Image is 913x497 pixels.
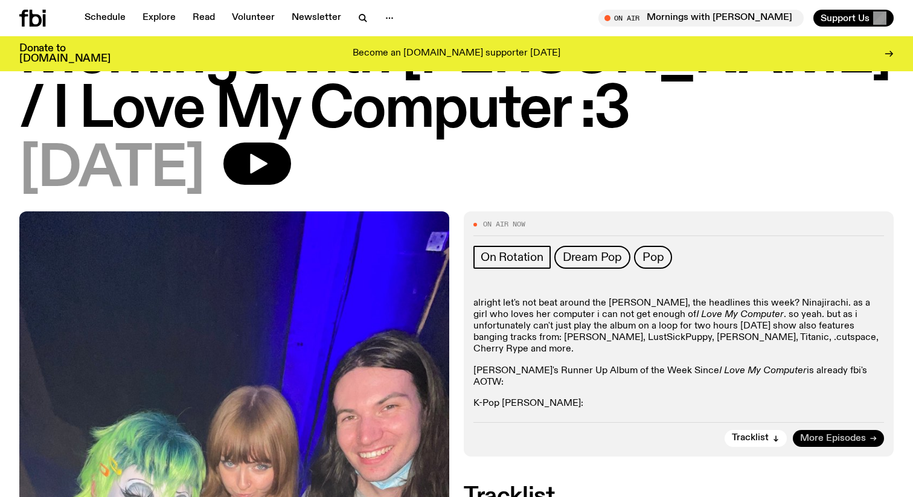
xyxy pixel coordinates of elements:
[554,246,630,269] a: Dream Pop
[719,366,807,376] em: I Love My Computer
[353,48,560,59] p: Become an [DOMAIN_NAME] supporter [DATE]
[135,10,183,27] a: Explore
[225,10,282,27] a: Volunteer
[598,10,804,27] button: On AirMornings with [PERSON_NAME] / I Love My Computer :3
[732,434,769,443] span: Tracklist
[813,10,894,27] button: Support Us
[725,430,787,447] button: Tracklist
[563,251,622,264] span: Dream Pop
[473,365,884,388] p: [PERSON_NAME]'s Runner Up Album of the Week Since is already fbi's AOTW:
[77,10,133,27] a: Schedule
[793,430,884,447] a: More Episodes
[612,13,798,22] span: Tune in live
[473,298,884,356] p: alright let's not beat around the [PERSON_NAME], the headlines this week? Ninajirachi. as a girl ...
[800,434,866,443] span: More Episodes
[19,143,204,197] span: [DATE]
[483,221,525,228] span: On Air Now
[634,246,672,269] a: Pop
[473,246,551,269] a: On Rotation
[284,10,348,27] a: Newsletter
[696,310,784,319] em: I Love My Computer
[642,251,664,264] span: Pop
[821,13,870,24] span: Support Us
[19,29,894,138] h1: Mornings with [PERSON_NAME] / I Love My Computer :3
[19,43,111,64] h3: Donate to [DOMAIN_NAME]
[481,251,543,264] span: On Rotation
[185,10,222,27] a: Read
[473,398,884,409] p: K-Pop [PERSON_NAME]:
